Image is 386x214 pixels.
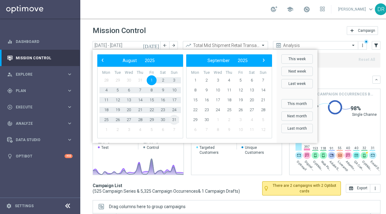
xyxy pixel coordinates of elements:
[113,85,123,95] span: 5
[7,137,67,143] div: Data Studio
[328,152,335,159] div: Adobe SFTP Prod
[346,184,370,193] button: open_in_browser Export
[270,183,339,194] span: There are 2 campaigns with 2 Optibot cards
[67,71,73,77] i: keyboard_arrow_right
[16,122,67,125] span: Analyze
[101,125,111,135] span: 1
[224,85,234,95] span: 11
[185,42,191,48] i: trending_up
[336,146,343,150] span: 55
[67,120,73,126] i: keyboard_arrow_right
[67,137,73,143] i: keyboard_arrow_right
[224,115,234,125] span: 2
[203,57,234,65] button: September
[123,58,137,63] span: August
[329,160,341,172] span: Adobe SFTP Prod
[234,57,252,65] button: 2025
[101,145,109,150] span: Test
[190,75,200,85] span: 1
[119,57,141,65] button: August
[281,67,313,76] button: Next week
[99,56,107,64] span: ‹
[147,115,157,125] span: 29
[345,160,357,172] span: Attentive SMS
[7,148,73,164] div: Optibot
[202,75,212,85] span: 2
[16,89,67,93] span: Plan
[262,181,341,195] button: lightbulb_outline There are 2 campaigns with 2 Optibot cards
[7,121,67,126] div: Analyze
[113,125,123,135] span: 2
[113,95,123,105] span: 12
[143,43,160,48] i: [DATE]
[169,85,179,95] span: 10
[93,188,94,194] span: (
[7,88,73,93] button: gps_fixed Plan keyboard_arrow_right
[16,138,67,142] span: Data Studio
[347,26,378,35] button: add Campaign
[349,186,354,191] i: open_in_browser
[135,95,145,105] span: 14
[350,28,355,33] i: add
[113,105,123,115] span: 19
[157,70,169,75] th: weekday
[320,152,327,159] img: push.svg
[190,125,200,135] span: 6
[275,42,282,48] i: preview
[281,54,313,64] button: This week
[124,95,134,105] span: 13
[353,152,360,159] img: api.svg
[295,152,303,159] div: Optimail
[142,41,161,50] button: [DATE]
[190,105,200,115] span: 22
[303,152,311,159] img: message-text.svg
[367,6,374,13] span: keyboard_arrow_down
[190,95,200,105] span: 15
[7,72,73,77] button: person_search Explore keyboard_arrow_right
[93,50,317,143] bs-daterangepicker-container: calendar
[296,160,308,172] span: Optimail
[350,105,361,112] span: 98%
[196,145,232,155] span: Targeted Customers
[213,75,223,85] span: 3
[260,56,268,64] span: ›
[7,121,73,126] div: track_changes Analyze keyboard_arrow_right
[161,41,169,50] button: arrow_back
[109,204,186,209] span: Drag columns here to group campaigns
[113,75,123,85] span: 29
[236,95,245,105] span: 19
[344,152,352,159] img: message-text.svg
[361,152,368,159] img: push-trigger.svg
[202,115,212,125] span: 30
[202,105,212,115] span: 23
[169,95,179,105] span: 17
[7,137,73,142] button: Data Studio keyboard_arrow_right
[124,125,134,135] span: 3
[247,85,257,95] span: 13
[320,152,327,159] div: Web Push Notifications
[16,50,73,66] a: Mission Control
[344,152,352,159] div: Attentive SMS
[304,145,310,149] span: 397
[336,152,344,159] div: Liveramp
[158,115,168,125] span: 30
[135,75,145,85] span: 31
[369,152,376,159] img: email.svg
[352,112,378,117] span: Single Channel
[190,70,201,75] th: weekday
[7,88,67,94] div: Plan
[361,152,368,159] div: OptiMobile In-App
[158,105,168,115] span: 23
[208,58,230,63] span: September
[101,75,111,85] span: 28
[163,43,167,48] i: arrow_back
[99,57,107,65] button: ‹
[169,115,179,125] span: 31
[124,105,134,115] span: 20
[370,184,380,193] button: more_vert
[109,204,186,209] div: Row Groups
[16,148,65,164] a: Optibot
[281,99,313,108] button: This month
